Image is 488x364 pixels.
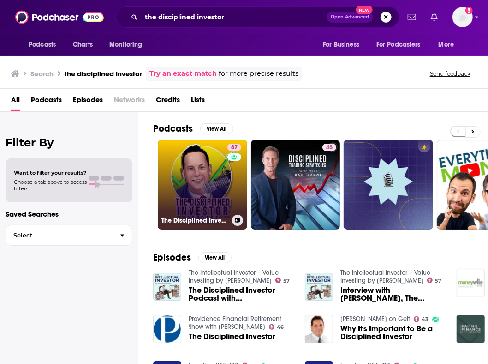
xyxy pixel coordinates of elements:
a: 43 [414,316,429,322]
span: 43 [422,317,428,322]
a: The Intellectual Investor – Value Investing by Vitaliy Katsenelson [189,269,279,285]
button: open menu [370,36,434,54]
a: The Disciplined Investor [189,333,275,340]
a: Providence Financial Retirement Show with Anthony Saccaro [189,315,281,331]
a: 67The Disciplined Investor [158,140,247,230]
a: All [11,92,20,111]
span: 57 [283,279,290,283]
span: Podcasts [29,38,56,51]
span: 46 [277,325,284,329]
a: 57 [275,278,290,283]
a: Credits [156,92,180,111]
svg: Add a profile image [465,7,473,14]
a: 45 [251,140,340,230]
button: open menu [432,36,466,54]
button: View All [200,123,233,134]
span: Choose a tab above to access filters. [14,179,87,192]
input: Search podcasts, credits, & more... [141,10,327,24]
img: Why It's Important to Be a Disciplined Investor [305,315,333,343]
span: Networks [114,92,145,111]
img: Interview with Andrew Horowitz, The Disciplined Investor – Ep 120 [305,273,333,301]
button: open menu [316,36,371,54]
span: for more precise results [219,68,298,79]
span: For Podcasters [376,38,421,51]
button: Select [6,225,132,246]
button: Send feedback [427,70,473,78]
a: PodcastsView All [153,123,233,134]
h2: Podcasts [153,123,193,134]
span: More [439,38,454,51]
span: Interview with [PERSON_NAME], The Disciplined Investor – Ep 120 [340,286,446,302]
span: Charts [73,38,93,51]
span: New [356,6,373,14]
span: 45 [326,143,333,152]
span: Monitoring [109,38,142,51]
button: Open AdvancedNew [327,12,373,23]
a: Try an exact match [149,68,217,79]
a: Goldstein on Gelt [340,315,410,323]
h3: Search [30,69,54,78]
img: The Disciplined Investor Podcast with Vitaliy Katsenelson [153,273,181,301]
p: Saved Searches [6,210,132,218]
a: The Disciplined Investor Podcast with Vitaliy Katsenelson [189,286,294,302]
a: Interview with Andrew Horowitz, The Disciplined Investor – Ep 120 [340,286,446,302]
img: 7 Qualities of a Disciplined Investor with Mark Biller [457,315,485,343]
span: Select [6,232,113,238]
a: The Intellectual Investor – Value Investing by Vitaliy Katsenelson [340,269,430,285]
span: Want to filter your results? [14,170,87,176]
div: Search podcasts, credits, & more... [116,6,399,28]
h3: the disciplined investor [65,69,142,78]
a: Podcasts [31,92,62,111]
span: 57 [435,279,441,283]
h2: Episodes [153,252,191,263]
a: Show notifications dropdown [404,9,420,25]
button: View All [198,252,232,263]
a: 67 [227,144,241,151]
img: User Profile [452,7,473,27]
a: 46 [269,324,284,330]
a: Lists [191,92,205,111]
a: 45 [322,144,336,151]
span: For Business [323,38,359,51]
button: open menu [103,36,154,54]
span: 67 [231,143,238,152]
img: Podchaser - Follow, Share and Rate Podcasts [15,8,104,26]
h3: The Disciplined Investor [161,217,228,224]
a: EpisodesView All [153,252,232,263]
a: 57 [427,278,442,283]
span: Open Advanced [331,15,369,19]
h2: Filter By [6,136,132,149]
button: Show profile menu [452,7,473,27]
span: Logged in as smeizlik [452,7,473,27]
a: Episodes [73,92,103,111]
button: open menu [22,36,68,54]
img: The Disciplined Investor [153,315,181,343]
img: 7 Qualities of a Disciplined Investor [457,269,485,297]
span: The Disciplined Investor Podcast with [PERSON_NAME] [189,286,294,302]
a: Charts [67,36,98,54]
a: Why It's Important to Be a Disciplined Investor [340,325,446,340]
a: Show notifications dropdown [427,9,441,25]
